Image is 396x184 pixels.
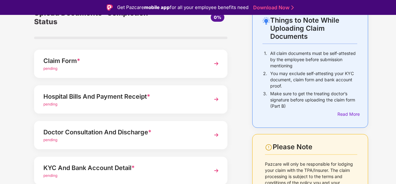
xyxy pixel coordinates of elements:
[291,4,294,11] img: Stroke
[264,50,267,69] p: 1.
[270,50,357,69] p: All claim documents must be self-attested by the employee before submission mentioning
[263,91,267,109] p: 3.
[43,137,57,142] span: pending
[270,16,357,40] div: Things to Note While Uploading Claim Documents
[253,4,292,11] a: Download Now
[43,163,204,173] div: KYC And Bank Account Detail
[144,4,170,10] strong: mobile app
[270,70,357,89] p: You may exclude self-attesting your KYC document, claim form and bank account proof.
[43,92,204,101] div: Hospital Bills And Payment Receipt
[43,56,204,66] div: Claim Form
[211,129,222,141] img: svg+xml;base64,PHN2ZyBpZD0iTmV4dCIgeG1sbnM9Imh0dHA6Ly93d3cudzMub3JnLzIwMDAvc3ZnIiB3aWR0aD0iMzYiIG...
[337,111,357,118] div: Read More
[263,70,267,89] p: 2.
[211,58,222,69] img: svg+xml;base64,PHN2ZyBpZD0iTmV4dCIgeG1sbnM9Imh0dHA6Ly93d3cudzMub3JnLzIwMDAvc3ZnIiB3aWR0aD0iMzYiIG...
[34,7,163,27] div: Upload Documents- Completion Status
[211,165,222,176] img: svg+xml;base64,PHN2ZyBpZD0iTmV4dCIgeG1sbnM9Imh0dHA6Ly93d3cudzMub3JnLzIwMDAvc3ZnIiB3aWR0aD0iMzYiIG...
[43,127,204,137] div: Doctor Consultation And Discharge
[107,4,113,11] img: Logo
[273,143,357,151] div: Please Note
[43,102,57,106] span: pending
[214,15,221,20] span: 0%
[117,4,249,11] div: Get Pazcare for all your employee benefits need
[270,91,357,109] p: Make sure to get the treating doctor’s signature before uploading the claim form (Part B)
[211,94,222,105] img: svg+xml;base64,PHN2ZyBpZD0iTmV4dCIgeG1sbnM9Imh0dHA6Ly93d3cudzMub3JnLzIwMDAvc3ZnIiB3aWR0aD0iMzYiIG...
[265,144,272,151] img: svg+xml;base64,PHN2ZyBpZD0iV2FybmluZ18tXzI0eDI0IiBkYXRhLW5hbWU9Ildhcm5pbmcgLSAyNHgyNCIgeG1sbnM9Im...
[43,173,57,178] span: pending
[262,17,270,25] img: svg+xml;base64,PHN2ZyB4bWxucz0iaHR0cDovL3d3dy53My5vcmcvMjAwMC9zdmciIHdpZHRoPSIyNC4wOTMiIGhlaWdodD...
[43,66,57,71] span: pending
